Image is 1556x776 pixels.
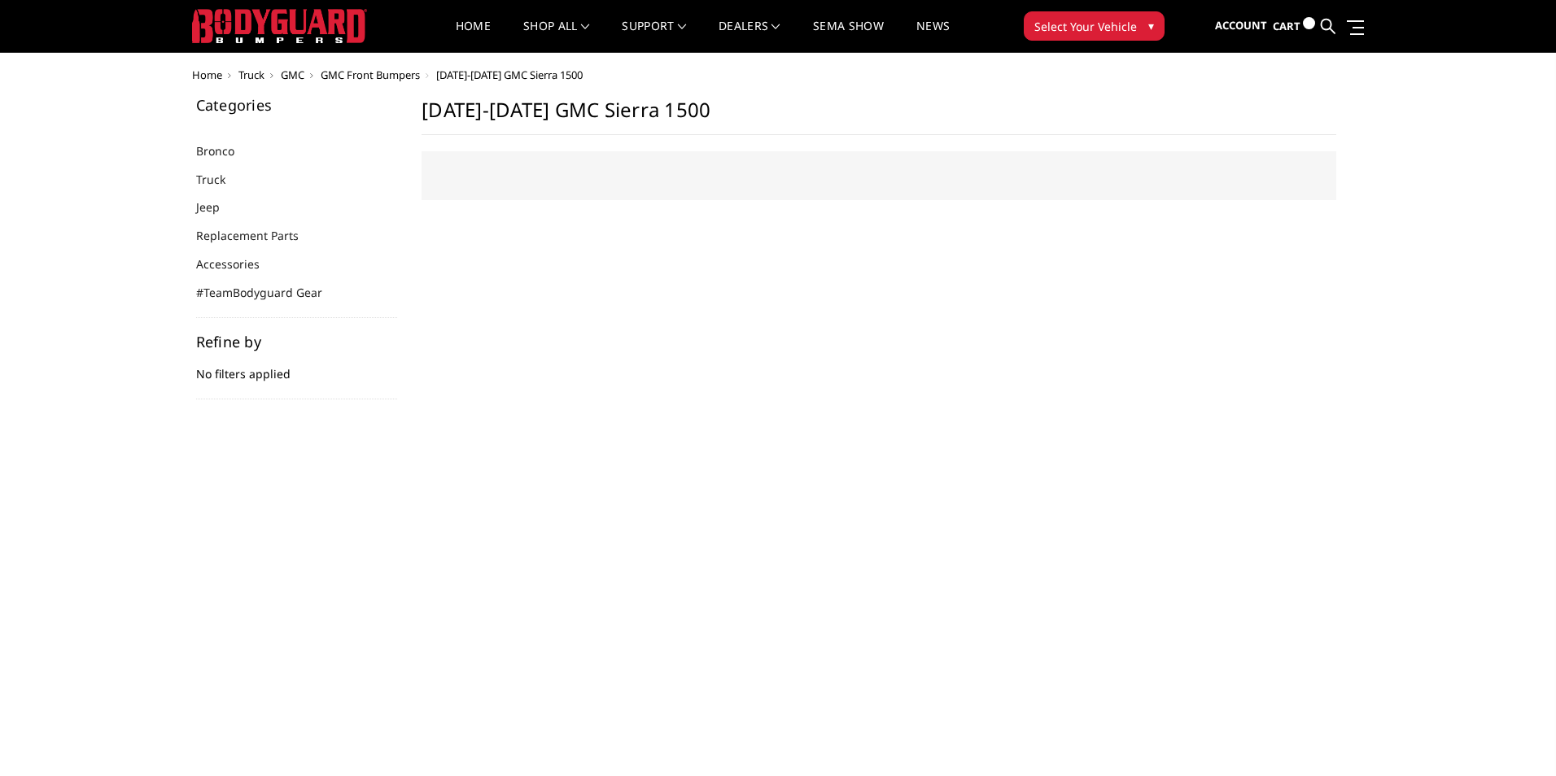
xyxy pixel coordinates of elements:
[196,98,398,112] h5: Categories
[192,68,222,82] a: Home
[622,20,686,52] a: Support
[1024,11,1165,41] button: Select Your Vehicle
[813,20,884,52] a: SEMA Show
[196,255,280,272] a: Accessories
[1148,17,1154,34] span: ▾
[916,20,950,52] a: News
[196,334,398,349] h5: Refine by
[1273,4,1315,49] a: Cart
[192,9,367,43] img: BODYGUARD BUMPERS
[321,68,420,82] a: GMC Front Bumpers
[238,68,264,82] a: Truck
[422,98,1336,135] h1: [DATE]-[DATE] GMC Sierra 1500
[1273,19,1300,33] span: Cart
[196,171,246,188] a: Truck
[719,20,780,52] a: Dealers
[196,284,343,301] a: #TeamBodyguard Gear
[1215,4,1267,48] a: Account
[196,198,240,216] a: Jeep
[1215,18,1267,33] span: Account
[456,20,491,52] a: Home
[281,68,304,82] a: GMC
[196,227,319,244] a: Replacement Parts
[436,68,583,82] span: [DATE]-[DATE] GMC Sierra 1500
[196,142,255,159] a: Bronco
[1034,18,1137,35] span: Select Your Vehicle
[196,334,398,399] div: No filters applied
[523,20,589,52] a: shop all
